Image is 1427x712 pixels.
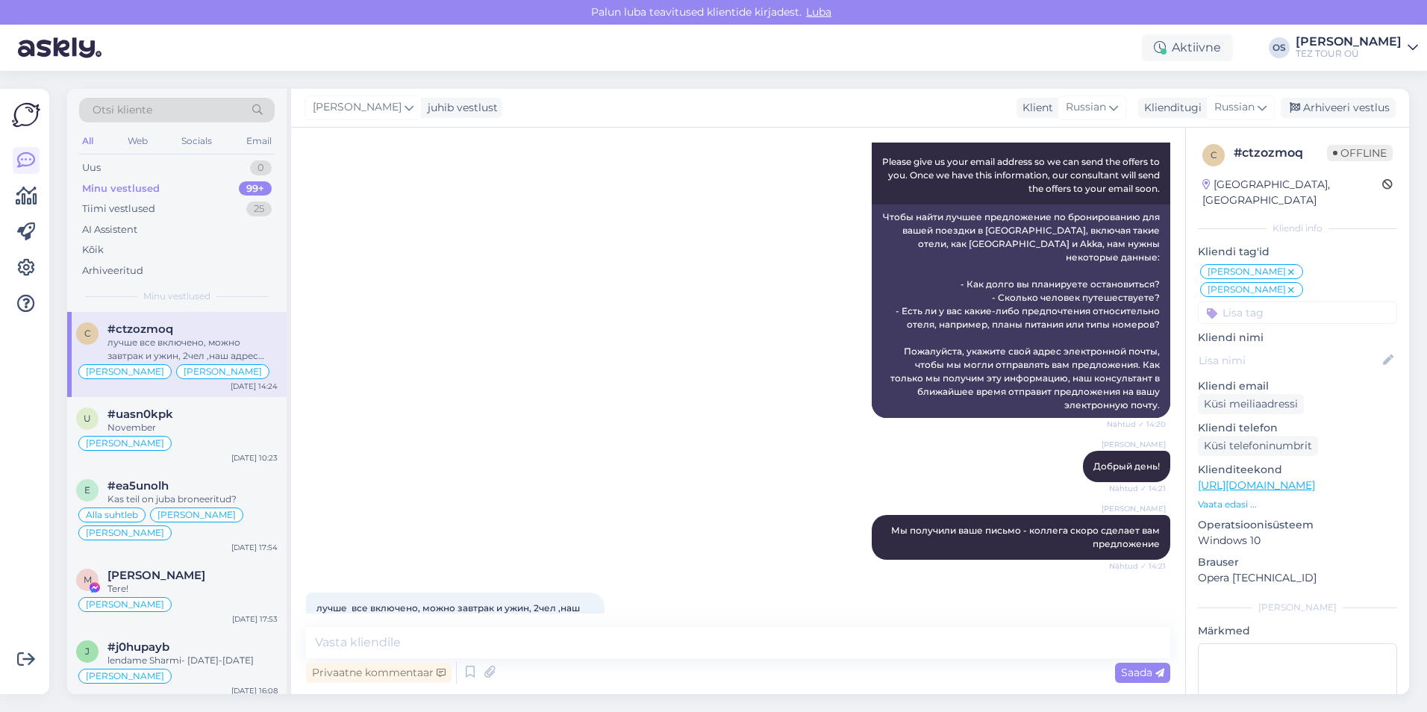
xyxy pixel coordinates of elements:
[243,131,275,151] div: Email
[231,452,278,463] div: [DATE] 10:23
[86,439,164,448] span: [PERSON_NAME]
[231,685,278,696] div: [DATE] 16:08
[93,102,152,118] span: Otsi kliente
[157,510,236,519] span: [PERSON_NAME]
[1198,244,1397,260] p: Kliendi tag'id
[1214,99,1255,116] span: Russian
[1198,498,1397,511] p: Vaata edasi ...
[85,646,90,657] span: j
[1198,478,1315,492] a: [URL][DOMAIN_NAME]
[316,602,582,627] span: лучше все включено, можно завтрак и ужин, 2чел ,наш адрес
[246,202,272,216] div: 25
[1138,100,1202,116] div: Klienditugi
[107,582,278,596] div: Tere!
[1198,570,1397,586] p: Opera [TECHNICAL_ID]
[84,328,91,339] span: c
[231,542,278,553] div: [DATE] 17:54
[1107,419,1166,430] span: Nähtud ✓ 14:20
[82,160,101,175] div: Uus
[1102,503,1166,514] span: [PERSON_NAME]
[1296,36,1402,48] div: [PERSON_NAME]
[84,413,91,424] span: u
[107,654,278,667] div: lendame Sharmi- [DATE]-[DATE]
[802,5,836,19] span: Luba
[1208,267,1286,276] span: [PERSON_NAME]
[143,290,210,303] span: Minu vestlused
[1202,177,1382,208] div: [GEOGRAPHIC_DATA], [GEOGRAPHIC_DATA]
[1296,48,1402,60] div: TEZ TOUR OÜ
[1066,99,1106,116] span: Russian
[178,131,215,151] div: Socials
[1093,460,1160,472] span: Добрый день!
[872,204,1170,418] div: Чтобы найти лучшее предложение по бронированию для вашей поездки в [GEOGRAPHIC_DATA], включая так...
[1142,34,1233,61] div: Aktiivne
[82,181,160,196] div: Minu vestlused
[86,367,164,376] span: [PERSON_NAME]
[1234,144,1327,162] div: # ctzozmoq
[82,263,143,278] div: Arhiveeritud
[107,336,278,363] div: лучше все включено, можно завтрак и ужин, 2чел ,наш адрес [EMAIL_ADDRESS][DOMAIN_NAME]
[239,181,272,196] div: 99+
[107,421,278,434] div: November
[1211,149,1217,160] span: c
[891,525,1162,549] span: Мы получили ваше письмо - коллега скоро сделает вам предложение
[250,160,272,175] div: 0
[86,600,164,609] span: [PERSON_NAME]
[1109,560,1166,572] span: Nähtud ✓ 14:21
[86,672,164,681] span: [PERSON_NAME]
[231,381,278,392] div: [DATE] 14:24
[1198,330,1397,346] p: Kliendi nimi
[1199,352,1380,369] input: Lisa nimi
[86,528,164,537] span: [PERSON_NAME]
[1102,439,1166,450] span: [PERSON_NAME]
[1327,145,1393,161] span: Offline
[1296,36,1418,60] a: [PERSON_NAME]TEZ TOUR OÜ
[1198,623,1397,639] p: Märkmed
[1198,420,1397,436] p: Kliendi telefon
[1208,285,1286,294] span: [PERSON_NAME]
[82,243,104,257] div: Kõik
[313,99,402,116] span: [PERSON_NAME]
[12,101,40,129] img: Askly Logo
[1198,302,1397,324] input: Lisa tag
[1121,666,1164,679] span: Saada
[184,367,262,376] span: [PERSON_NAME]
[1198,555,1397,570] p: Brauser
[107,640,169,654] span: #j0hupayb
[1198,462,1397,478] p: Klienditeekond
[1198,222,1397,235] div: Kliendi info
[232,613,278,625] div: [DATE] 17:53
[422,100,498,116] div: juhib vestlust
[107,322,173,336] span: #ctzozmoq
[1198,533,1397,549] p: Windows 10
[1198,601,1397,614] div: [PERSON_NAME]
[86,510,138,519] span: Alla suhtleb
[82,222,137,237] div: AI Assistent
[84,484,90,496] span: e
[107,479,169,493] span: #ea5unolh
[1109,483,1166,494] span: Nähtud ✓ 14:21
[1198,394,1304,414] div: Küsi meiliaadressi
[1198,517,1397,533] p: Operatsioonisüsteem
[82,202,155,216] div: Tiimi vestlused
[306,663,452,683] div: Privaatne kommentaar
[1269,37,1290,58] div: OS
[125,131,151,151] div: Web
[107,569,205,582] span: Marina Marova
[79,131,96,151] div: All
[107,493,278,506] div: Kas teil on juba broneeritud?
[1017,100,1053,116] div: Klient
[1198,436,1318,456] div: Küsi telefoninumbrit
[84,574,92,585] span: M
[107,407,173,421] span: #uasn0kpk
[1198,378,1397,394] p: Kliendi email
[1281,98,1396,118] div: Arhiveeri vestlus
